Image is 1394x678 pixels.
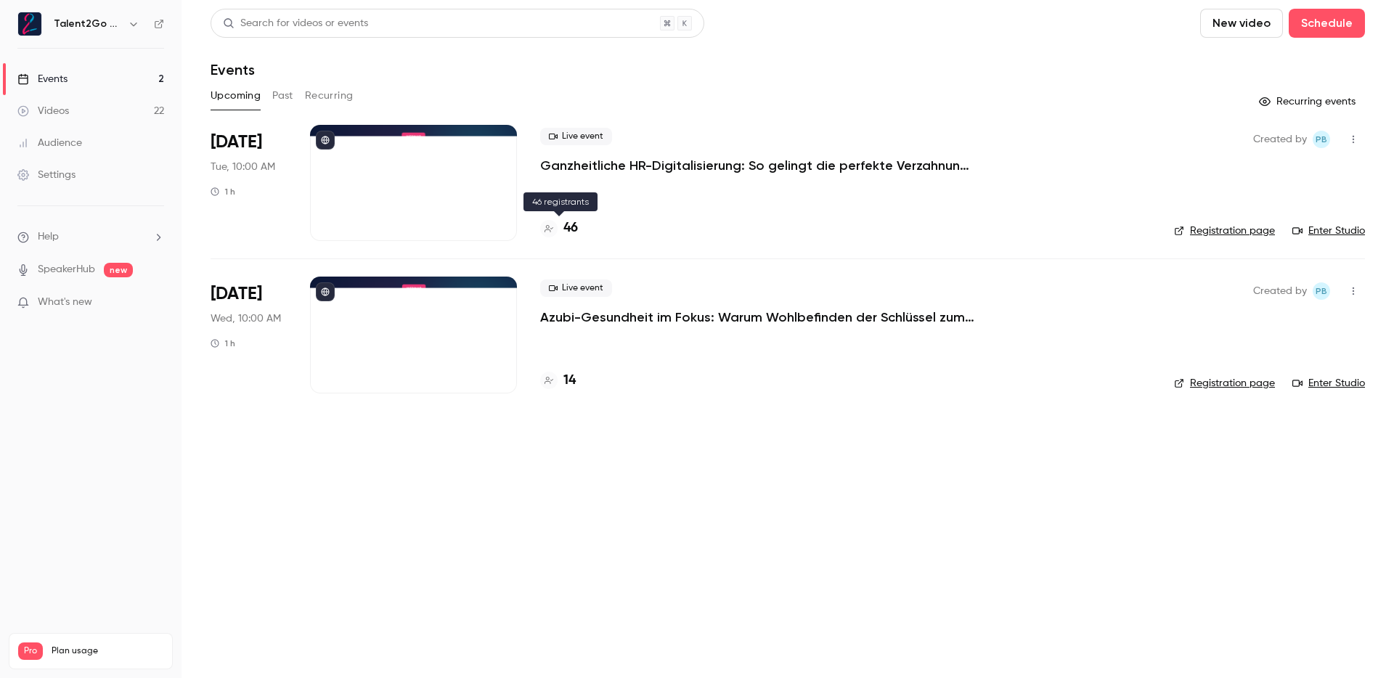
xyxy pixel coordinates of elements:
span: Tue, 10:00 AM [211,160,275,174]
img: Talent2Go GmbH [18,12,41,36]
h4: 46 [563,218,578,238]
div: Audience [17,136,82,150]
span: Pascal Blot [1313,131,1330,148]
div: Oct 14 Tue, 10:00 AM (Europe/Berlin) [211,125,287,241]
span: Help [38,229,59,245]
h1: Events [211,61,255,78]
h4: 14 [563,371,576,391]
span: [DATE] [211,282,262,306]
a: Azubi-Gesundheit im Fokus: Warum Wohlbefinden der Schlüssel zum Ausbildungserfolg ist 💚 [540,309,976,326]
div: Settings [17,168,76,182]
a: Ganzheitliche HR-Digitalisierung: So gelingt die perfekte Verzahnung von HR und Ausbildung mit Pe... [540,157,976,174]
a: SpeakerHub [38,262,95,277]
span: Live event [540,128,612,145]
a: Enter Studio [1292,224,1365,238]
span: PB [1316,131,1327,148]
button: Schedule [1289,9,1365,38]
span: new [104,263,133,277]
button: Recurring [305,84,354,107]
span: Created by [1253,282,1307,300]
a: Registration page [1174,224,1275,238]
span: Plan usage [52,645,163,657]
a: Enter Studio [1292,376,1365,391]
button: New video [1200,9,1283,38]
span: Pro [18,642,43,660]
a: 46 [540,218,578,238]
div: 1 h [211,338,235,349]
div: Search for videos or events [223,16,368,31]
button: Upcoming [211,84,261,107]
li: help-dropdown-opener [17,229,164,245]
a: 14 [540,371,576,391]
div: Videos [17,104,69,118]
span: Wed, 10:00 AM [211,311,281,326]
span: Created by [1253,131,1307,148]
h6: Talent2Go GmbH [54,17,122,31]
span: Live event [540,279,612,297]
span: Pascal Blot [1313,282,1330,300]
button: Past [272,84,293,107]
div: Nov 12 Wed, 10:00 AM (Europe/Berlin) [211,277,287,393]
div: 1 h [211,186,235,197]
a: Registration page [1174,376,1275,391]
div: Events [17,72,68,86]
span: PB [1316,282,1327,300]
span: [DATE] [211,131,262,154]
button: Recurring events [1252,90,1365,113]
span: What's new [38,295,92,310]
